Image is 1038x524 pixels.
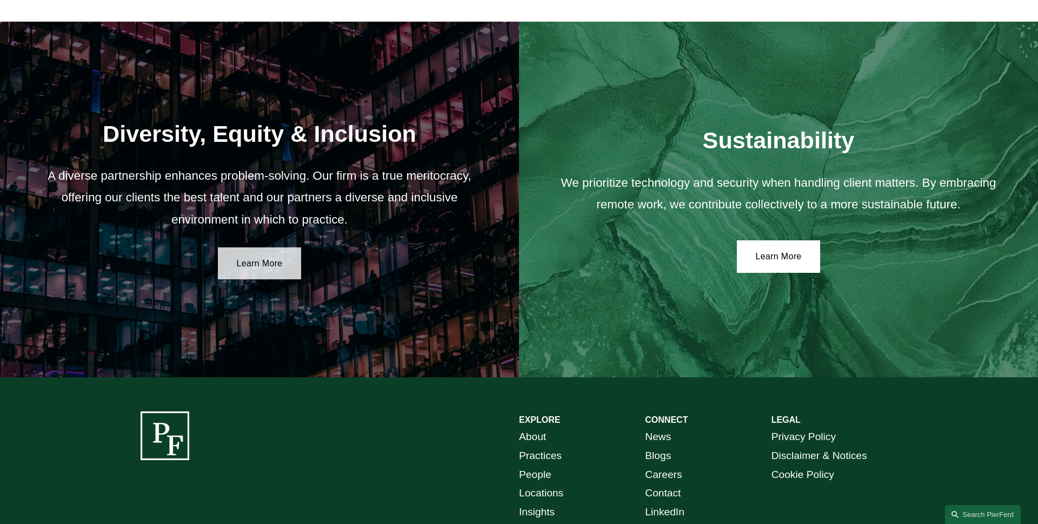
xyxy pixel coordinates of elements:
a: News [645,428,671,447]
strong: CONNECT [645,415,688,424]
p: A diverse partnership enhances problem-solving. Our firm is a true meritocracy, offering our clie... [31,165,488,231]
p: We prioritize technology and security when handling client matters. By embracing remote work, we ... [550,172,1007,216]
a: About [519,428,546,447]
strong: LEGAL [771,415,801,424]
a: Cookie Policy [771,466,834,484]
h2: Sustainability [550,126,1007,154]
a: Contact [645,484,681,503]
a: Privacy Policy [771,428,836,447]
a: Insights [519,503,555,522]
a: People [519,466,551,484]
a: Disclaimer & Notices [771,447,867,466]
h2: Diversity, Equity & Inclusion [31,120,488,148]
a: Search this site [945,505,1021,524]
strong: EXPLORE [519,415,560,424]
a: Blogs [645,447,671,466]
a: Learn More [218,247,302,280]
a: LinkedIn [645,503,684,522]
a: Locations [519,484,563,503]
a: Careers [645,466,682,484]
a: Learn More [737,240,821,273]
a: Practices [519,447,562,466]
